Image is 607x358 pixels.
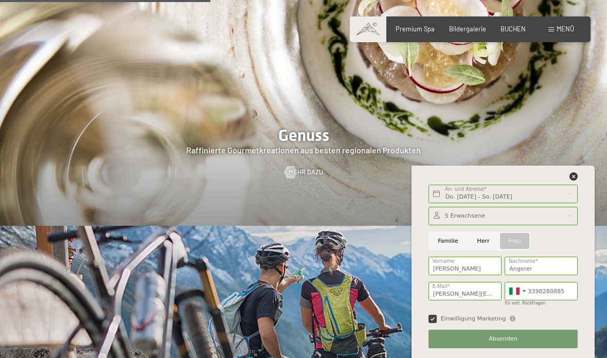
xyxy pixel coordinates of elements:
[289,168,323,177] span: Mehr dazu
[557,25,574,33] span: Menü
[396,25,435,33] a: Premium Spa
[441,315,506,323] span: Einwilligung Marketing
[449,25,486,33] a: Bildergalerie
[501,25,526,33] a: BUCHEN
[505,282,578,300] input: 312 345 6789
[429,330,578,348] button: Absenden
[284,168,323,177] a: Mehr dazu
[505,301,545,306] label: für evtl. Rückfragen
[505,282,529,300] div: Italy (Italia): +39
[489,335,517,343] span: Absenden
